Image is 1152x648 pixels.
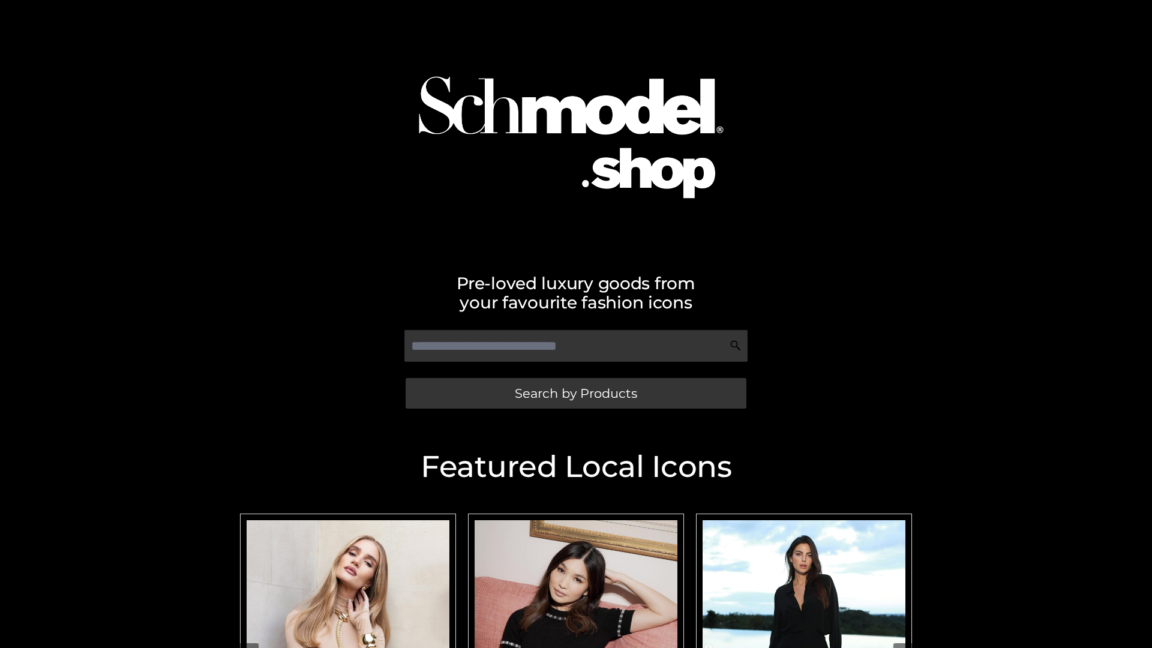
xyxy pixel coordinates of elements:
a: Search by Products [406,378,746,409]
img: Search Icon [730,340,742,352]
span: Search by Products [515,387,637,400]
h2: Pre-loved luxury goods from your favourite fashion icons [234,274,918,312]
h2: Featured Local Icons​ [234,452,918,482]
